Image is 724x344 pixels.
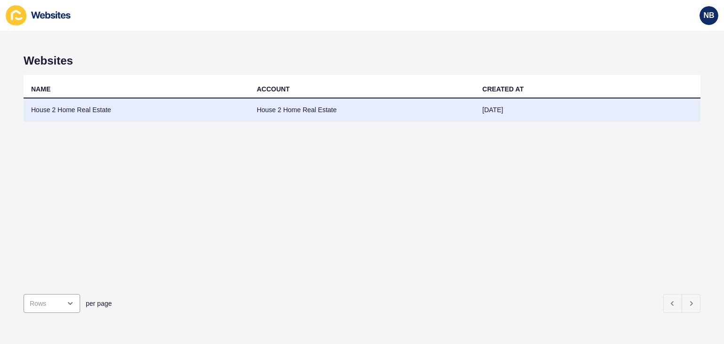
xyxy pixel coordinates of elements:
span: per page [86,299,112,308]
h1: Websites [24,54,700,67]
div: CREATED AT [482,84,524,94]
div: NAME [31,84,50,94]
div: ACCOUNT [257,84,290,94]
td: [DATE] [475,98,700,122]
td: House 2 Home Real Estate [24,98,249,122]
div: open menu [24,294,80,313]
td: House 2 Home Real Estate [249,98,475,122]
span: NB [703,11,714,20]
